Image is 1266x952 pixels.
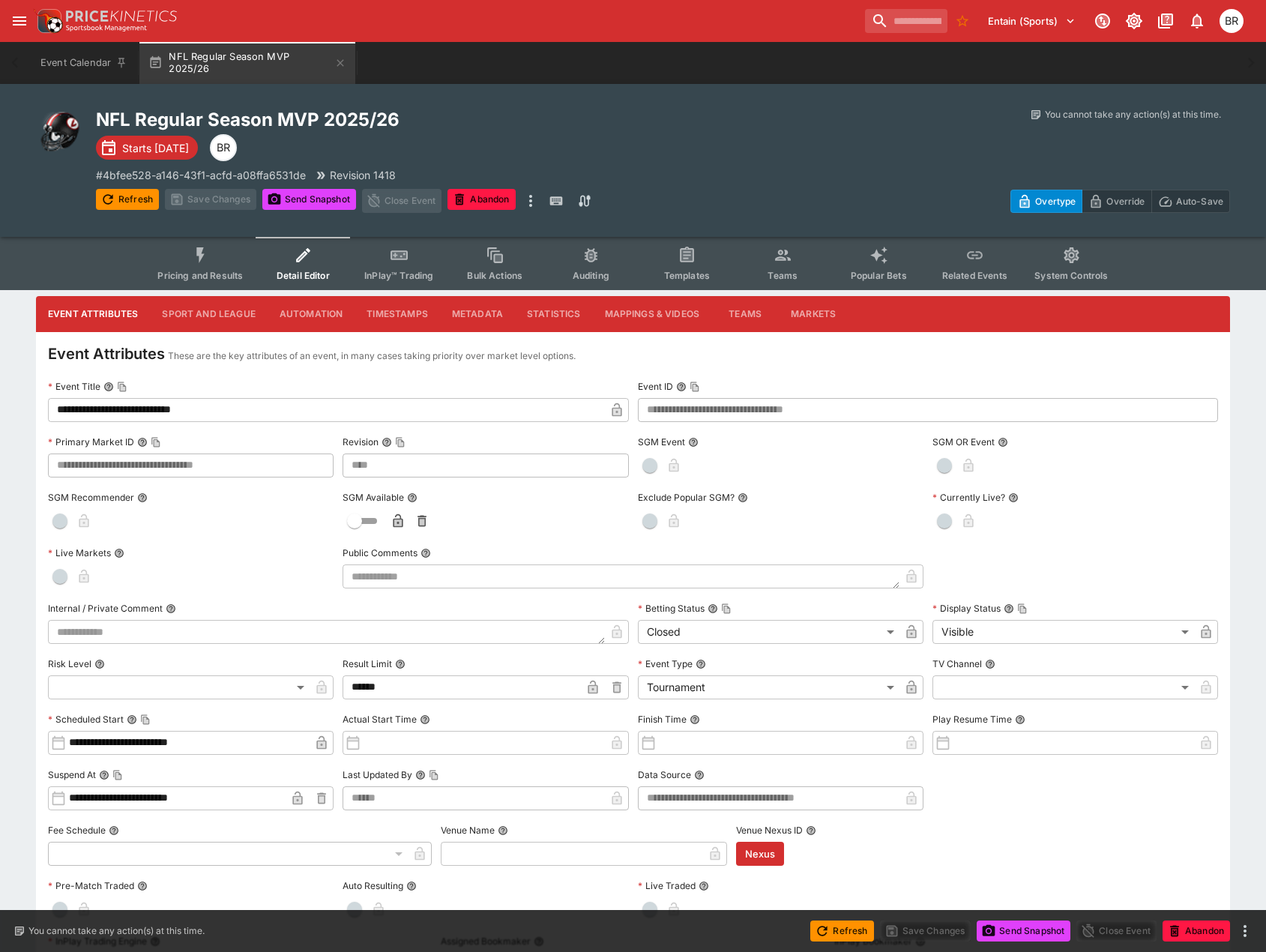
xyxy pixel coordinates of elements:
button: Documentation [1152,7,1179,34]
button: Public Comments [421,548,431,558]
p: Data Source [638,768,691,781]
button: Notifications [1184,7,1211,34]
button: Risk Level [94,659,105,669]
button: Exclude Popular SGM? [738,492,748,503]
span: Teams [768,270,798,281]
button: Live Traded [699,881,709,891]
p: Currently Live? [932,491,1005,504]
p: TV Channel [932,657,982,670]
button: Event Type [696,659,706,669]
button: Select Tenant [979,9,1085,33]
p: Betting Status [638,602,705,615]
p: Overtype [1035,193,1076,209]
button: Fee Schedule [109,825,119,836]
button: Send Snapshot [977,921,1070,942]
button: Data Source [694,770,705,780]
p: Revision [343,436,379,448]
button: Copy To Clipboard [721,603,732,614]
button: Event IDCopy To Clipboard [676,382,687,392]
button: Auto-Save [1151,190,1230,213]
button: Send Snapshot [262,189,356,210]
button: Override [1082,190,1151,213]
button: SGM Event [688,437,699,448]
button: Abandon [1163,921,1230,942]
p: Suspend At [48,768,96,781]
button: NFL Regular Season MVP 2025/26 [139,42,355,84]
button: Overtype [1010,190,1082,213]
button: Copy To Clipboard [429,770,439,780]
p: Internal / Private Comment [48,602,163,615]
div: Visible [932,620,1194,644]
span: Mark an event as closed and abandoned. [447,191,515,206]
p: Override [1106,193,1145,209]
button: Last Updated ByCopy To Clipboard [415,770,426,780]
span: Auditing [573,270,609,281]
button: Live Markets [114,548,124,558]
p: Event Type [638,657,693,670]
button: Primary Market IDCopy To Clipboard [137,437,148,448]
button: Mappings & Videos [593,296,712,332]
p: Exclude Popular SGM? [638,491,735,504]
button: Venue Name [498,825,508,836]
p: Play Resume Time [932,713,1012,726]
p: Actual Start Time [343,713,417,726]
button: Suspend AtCopy To Clipboard [99,770,109,780]
p: Revision 1418 [330,167,396,183]
button: Copy To Clipboard [1017,603,1028,614]
button: Automation [268,296,355,332]
p: SGM Available [343,491,404,504]
button: Result Limit [395,659,406,669]
div: Ben Raymond [210,134,237,161]
p: Display Status [932,602,1001,615]
img: PriceKinetics [66,10,177,22]
button: Refresh [810,921,873,942]
button: Statistics [515,296,593,332]
button: Sport and League [150,296,267,332]
p: You cannot take any action(s) at this time. [28,924,205,938]
p: Fee Schedule [48,824,106,837]
button: No Bookmarks [950,9,974,33]
img: Sportsbook Management [66,25,147,31]
p: Public Comments [343,546,418,559]
p: Auto-Save [1176,193,1223,209]
span: Mark an event as closed and abandoned. [1163,922,1230,937]
p: Scheduled Start [48,713,124,726]
img: PriceKinetics Logo [33,6,63,36]
p: Starts [DATE] [122,140,189,156]
span: System Controls [1034,270,1108,281]
p: Event ID [638,380,673,393]
p: These are the key attributes of an event, in many cases taking priority over market level options. [168,349,576,364]
button: SGM OR Event [998,437,1008,448]
h2: Copy To Clipboard [96,108,663,131]
button: Display StatusCopy To Clipboard [1004,603,1014,614]
span: Templates [664,270,710,281]
p: SGM Recommender [48,491,134,504]
button: Actual Start Time [420,714,430,725]
p: Primary Market ID [48,436,134,448]
p: Venue Nexus ID [736,824,803,837]
p: Event Title [48,380,100,393]
img: american_football.png [36,108,84,156]
button: Copy To Clipboard [117,382,127,392]
button: Betting StatusCopy To Clipboard [708,603,718,614]
button: SGM Available [407,492,418,503]
span: Popular Bets [851,270,907,281]
button: RevisionCopy To Clipboard [382,437,392,448]
button: Abandon [447,189,515,210]
button: more [1236,922,1254,940]
div: Tournament [638,675,899,699]
h4: Event Attributes [48,344,165,364]
button: Copy To Clipboard [151,437,161,448]
button: Copy To Clipboard [140,714,151,725]
p: Copy To Clipboard [96,167,306,183]
p: You cannot take any action(s) at this time. [1045,108,1221,121]
p: Pre-Match Traded [48,879,134,892]
span: Related Events [942,270,1007,281]
p: Venue Name [441,824,495,837]
input: search [865,9,947,33]
button: Teams [711,296,779,332]
div: Closed [638,620,899,644]
button: Refresh [96,189,159,210]
button: Venue Nexus ID [806,825,816,836]
button: Nexus [736,842,785,866]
